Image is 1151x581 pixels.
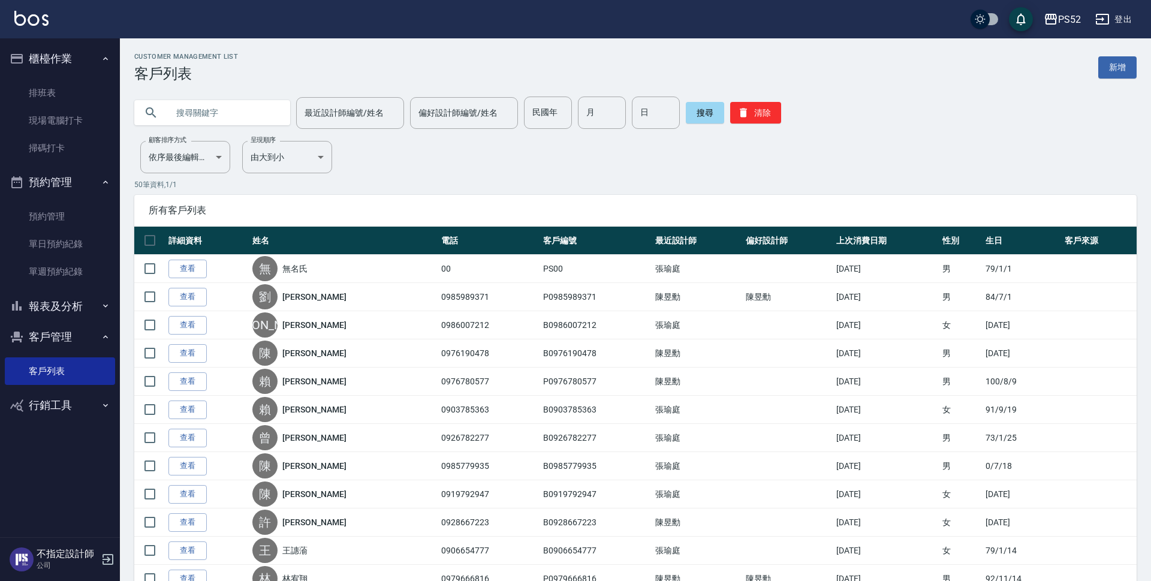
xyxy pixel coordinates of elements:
[5,203,115,230] a: 預約管理
[652,452,743,480] td: 張瑜庭
[833,537,940,565] td: [DATE]
[652,283,743,311] td: 陳昱勳
[833,452,940,480] td: [DATE]
[438,339,540,368] td: 0976190478
[37,548,98,560] h5: 不指定設計師
[939,339,983,368] td: 男
[1058,12,1081,27] div: PS52
[983,537,1062,565] td: 79/1/14
[939,368,983,396] td: 男
[252,538,278,563] div: 王
[833,424,940,452] td: [DATE]
[252,341,278,366] div: 陳
[983,452,1062,480] td: 0/7/18
[939,480,983,508] td: 女
[983,508,1062,537] td: [DATE]
[686,102,724,124] button: 搜尋
[438,480,540,508] td: 0919792947
[37,560,98,571] p: 公司
[540,283,652,311] td: P0985989371
[5,134,115,162] a: 掃碼打卡
[540,424,652,452] td: B0926782277
[282,432,346,444] a: [PERSON_NAME]
[134,179,1137,190] p: 50 筆資料, 1 / 1
[833,311,940,339] td: [DATE]
[652,311,743,339] td: 張瑜庭
[983,255,1062,283] td: 79/1/1
[242,141,332,173] div: 由大到小
[652,424,743,452] td: 張瑜庭
[168,429,207,447] a: 查看
[1090,8,1137,31] button: 登出
[983,396,1062,424] td: 91/9/19
[252,425,278,450] div: 曾
[438,452,540,480] td: 0985779935
[939,311,983,339] td: 女
[282,347,346,359] a: [PERSON_NAME]
[168,457,207,475] a: 查看
[5,258,115,285] a: 單週預約紀錄
[252,397,278,422] div: 賴
[983,227,1062,255] th: 生日
[983,480,1062,508] td: [DATE]
[983,339,1062,368] td: [DATE]
[652,508,743,537] td: 陳昱勳
[540,339,652,368] td: B0976190478
[438,508,540,537] td: 0928667223
[939,452,983,480] td: 男
[438,396,540,424] td: 0903785363
[168,97,281,129] input: 搜尋關鍵字
[282,544,308,556] a: 王譓蕍
[282,291,346,303] a: [PERSON_NAME]
[252,312,278,338] div: [PERSON_NAME]
[282,488,346,500] a: [PERSON_NAME]
[939,508,983,537] td: 女
[833,480,940,508] td: [DATE]
[134,65,238,82] h3: 客戶列表
[282,319,346,331] a: [PERSON_NAME]
[282,516,346,528] a: [PERSON_NAME]
[5,291,115,322] button: 報表及分析
[540,396,652,424] td: B0903785363
[252,284,278,309] div: 劉
[652,537,743,565] td: 張瑜庭
[939,227,983,255] th: 性別
[983,311,1062,339] td: [DATE]
[252,481,278,507] div: 陳
[540,255,652,283] td: PS00
[252,453,278,478] div: 陳
[730,102,781,124] button: 清除
[168,401,207,419] a: 查看
[5,43,115,74] button: 櫃檯作業
[5,79,115,107] a: 排班表
[983,283,1062,311] td: 84/7/1
[939,537,983,565] td: 女
[833,396,940,424] td: [DATE]
[168,541,207,560] a: 查看
[5,390,115,421] button: 行銷工具
[252,256,278,281] div: 無
[282,263,308,275] a: 無名氏
[10,547,34,571] img: Person
[249,227,438,255] th: 姓名
[5,167,115,198] button: 預約管理
[438,368,540,396] td: 0976780577
[743,227,833,255] th: 偏好設計師
[833,368,940,396] td: [DATE]
[438,424,540,452] td: 0926782277
[168,485,207,504] a: 查看
[282,460,346,472] a: [PERSON_NAME]
[438,255,540,283] td: 00
[540,480,652,508] td: B0919792947
[149,204,1122,216] span: 所有客戶列表
[168,513,207,532] a: 查看
[983,368,1062,396] td: 100/8/9
[939,424,983,452] td: 男
[1062,227,1137,255] th: 客戶來源
[652,227,743,255] th: 最近設計師
[540,537,652,565] td: B0906654777
[252,510,278,535] div: 許
[438,227,540,255] th: 電話
[134,53,238,61] h2: Customer Management List
[540,368,652,396] td: P0976780577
